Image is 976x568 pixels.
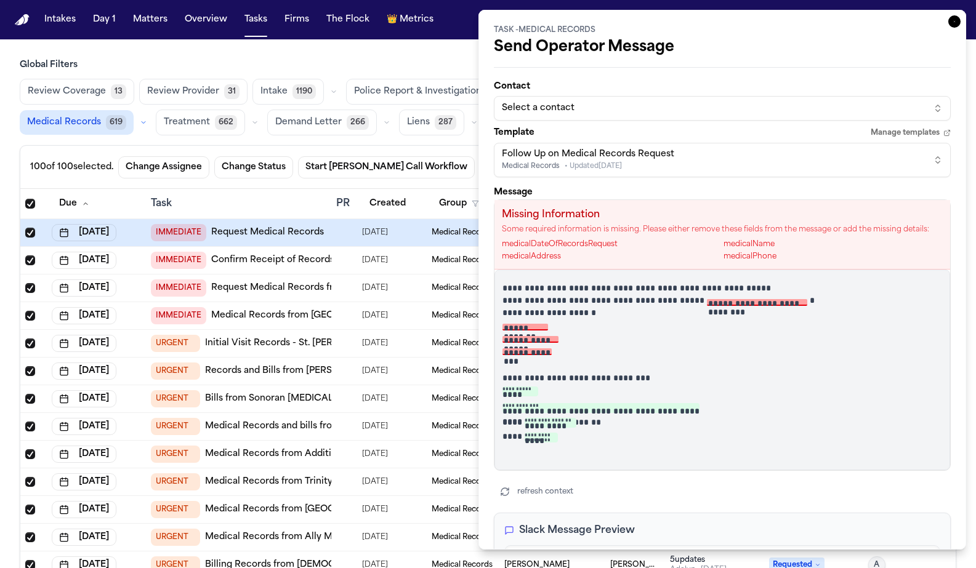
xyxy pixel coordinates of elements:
a: Home [15,14,30,26]
span: Treatment [164,116,210,129]
h2: Send Operator Message [494,38,951,57]
label: Message [494,188,533,197]
button: Liens287 [399,110,464,135]
h4: Missing Information [502,207,943,222]
button: Intake1190 [252,79,324,105]
button: Police Report & Investigation302 [346,79,517,105]
span: Template [494,129,534,137]
button: Treatment662 [156,110,245,135]
span: TASK - Medical Records [494,25,951,35]
span: 619 [106,115,126,130]
button: Change Status [214,156,293,178]
div: Follow Up on Medical Records Request [502,148,674,161]
p: Some required information is missing. Please either remove these fields from the message or add t... [502,225,943,234]
span: Medical Records [502,162,560,172]
h3: Global Filters [20,59,956,71]
span: Liens [407,116,430,129]
button: Demand Letter266 [267,110,377,135]
button: Change Assignee [118,156,209,178]
span: Manage templates [871,128,940,138]
div: medicalPhone [724,252,943,262]
button: The Flock [321,9,374,31]
span: • Updated [DATE] [565,162,622,172]
button: Overview [180,9,232,31]
span: Demand Letter [275,116,342,129]
span: Intake [260,86,288,98]
button: Day 1 [88,9,121,31]
span: 31 [224,84,240,99]
button: Review Coverage13 [20,79,134,105]
span: 266 [347,115,369,130]
a: Manage templates [871,128,951,138]
span: 662 [215,115,237,130]
button: Intakes [39,9,81,31]
span: Police Report & Investigation [354,86,482,98]
label: Contact [494,82,951,91]
span: 13 [111,84,126,99]
div: Select a contact [502,102,924,114]
div: medicalName [724,239,943,249]
div: medicalDateOfRecordsRequest [502,239,721,249]
button: Start [PERSON_NAME] Call Workflow [298,156,475,178]
div: medicalAddress [502,252,721,262]
span: 287 [435,115,456,130]
button: Medical Records619 [20,110,134,135]
button: Review Provider31 [139,79,248,105]
span: 1190 [292,84,316,99]
button: refresh context [494,483,579,500]
span: Review Provider [147,86,219,98]
button: Firms [280,9,314,31]
button: Matters [128,9,172,31]
img: Finch Logo [15,14,30,26]
button: crownMetrics [382,9,438,31]
h3: Slack Message Preview [519,523,635,538]
button: Tasks [240,9,272,31]
span: Medical Records [27,116,101,129]
span: Review Coverage [28,86,106,98]
div: 100 of 100 selected. [30,161,113,174]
